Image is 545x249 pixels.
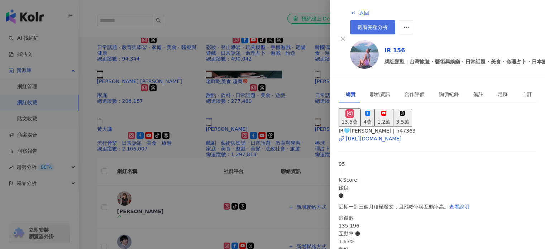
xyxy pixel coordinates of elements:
span: 返回 [359,10,369,16]
div: 詢價紀錄 [439,90,459,98]
div: 聯絡資訊 [370,90,390,98]
button: 4萬 [360,109,374,127]
div: 互動率 [339,230,536,238]
a: KOL Avatar [350,40,379,71]
div: 95 [339,160,536,168]
button: 查看說明 [449,200,470,214]
span: 查看說明 [449,204,469,210]
button: 13.5萬 [339,108,360,127]
div: K-Score : [339,176,536,200]
div: 近期一到三個月積極發文，且漲粉率與互動率高。 [339,200,536,214]
div: 合作評價 [405,90,425,98]
div: 13.5萬 [341,118,358,126]
img: KOL Avatar [350,40,379,69]
div: 追蹤數 [339,214,536,222]
a: [URL][DOMAIN_NAME] [339,135,536,143]
div: 總覽 [346,90,356,98]
div: 1.2萬 [377,118,390,126]
span: IR🩵[PERSON_NAME] | ir47363 [339,128,416,134]
span: 觀看完整分析 [358,24,388,30]
button: 3.5萬 [393,109,412,127]
div: 優良 [339,184,536,192]
button: 1.2萬 [374,109,393,127]
div: 足跡 [498,90,508,98]
button: 返回 [350,6,369,20]
div: [URL][DOMAIN_NAME] [346,135,402,143]
button: Close [339,34,347,43]
div: 自訂 [522,90,532,98]
div: 備註 [473,90,483,98]
span: close [340,36,346,42]
div: 135,196 [339,222,536,230]
div: 4萬 [363,118,372,126]
div: 3.5萬 [396,118,409,126]
a: 觀看完整分析 [350,20,395,34]
div: 1.63% [339,238,536,245]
